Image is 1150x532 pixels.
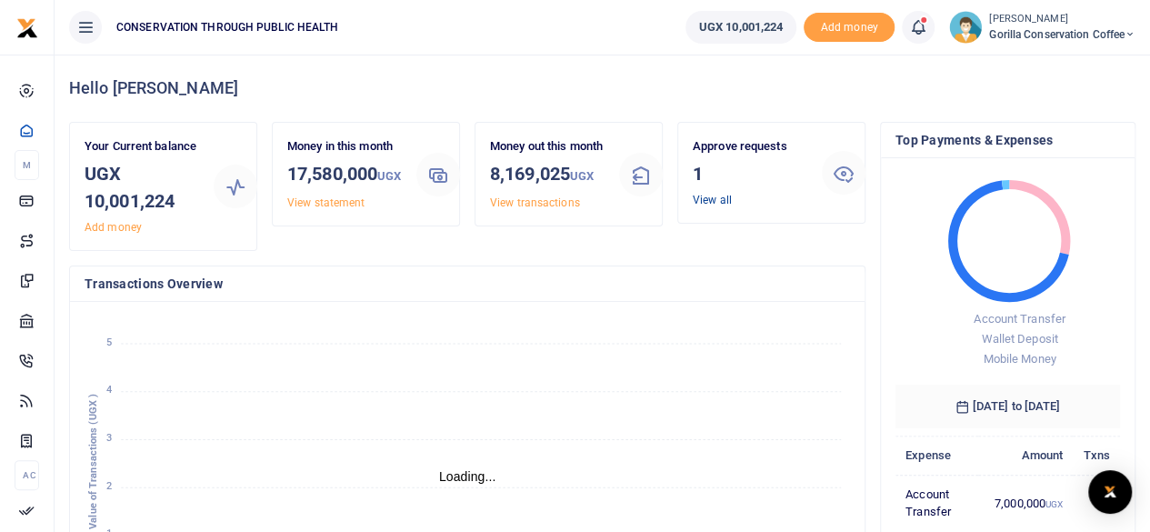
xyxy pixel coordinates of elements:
span: Add money [804,13,895,43]
a: View all [693,194,732,206]
img: logo-small [16,17,38,39]
span: Gorilla Conservation Coffee [989,26,1135,43]
h3: 1 [693,160,807,187]
h4: Hello [PERSON_NAME] [69,78,1135,98]
h3: UGX 10,001,224 [85,160,199,215]
span: Mobile Money [983,352,1055,366]
a: Add money [85,221,142,234]
li: Toup your wallet [804,13,895,43]
h6: [DATE] to [DATE] [895,385,1120,428]
td: 1 [1073,475,1120,531]
small: UGX [377,169,401,183]
a: View transactions [490,196,580,209]
a: UGX 10,001,224 [685,11,796,44]
li: Wallet ballance [678,11,804,44]
h4: Transactions Overview [85,274,850,294]
small: [PERSON_NAME] [989,12,1135,27]
tspan: 4 [106,384,112,396]
td: Account Transfer [895,475,978,531]
td: 7,000,000 [978,475,1074,531]
p: Money out this month [490,137,605,156]
p: Your Current balance [85,137,199,156]
li: M [15,150,39,180]
span: Wallet Deposit [981,332,1057,346]
p: Money in this month [287,137,402,156]
li: Ac [15,460,39,490]
tspan: 5 [106,336,112,348]
text: Loading... [439,469,496,484]
tspan: 3 [106,432,112,444]
h3: 8,169,025 [490,160,605,190]
h4: Top Payments & Expenses [895,130,1120,150]
th: Amount [978,436,1074,475]
a: Add money [804,19,895,33]
span: CONSERVATION THROUGH PUBLIC HEALTH [109,19,345,35]
p: Approve requests [693,137,807,156]
th: Txns [1073,436,1120,475]
a: logo-small logo-large logo-large [16,20,38,34]
small: UGX [1045,499,1063,509]
small: UGX [570,169,594,183]
th: Expense [895,436,978,475]
span: UGX 10,001,224 [699,18,783,36]
text: Value of Transactions (UGX ) [87,394,99,529]
h3: 17,580,000 [287,160,402,190]
span: Account Transfer [974,312,1065,326]
div: Open Intercom Messenger [1088,470,1132,514]
img: profile-user [949,11,982,44]
a: profile-user [PERSON_NAME] Gorilla Conservation Coffee [949,11,1135,44]
a: View statement [287,196,365,209]
tspan: 2 [106,480,112,492]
